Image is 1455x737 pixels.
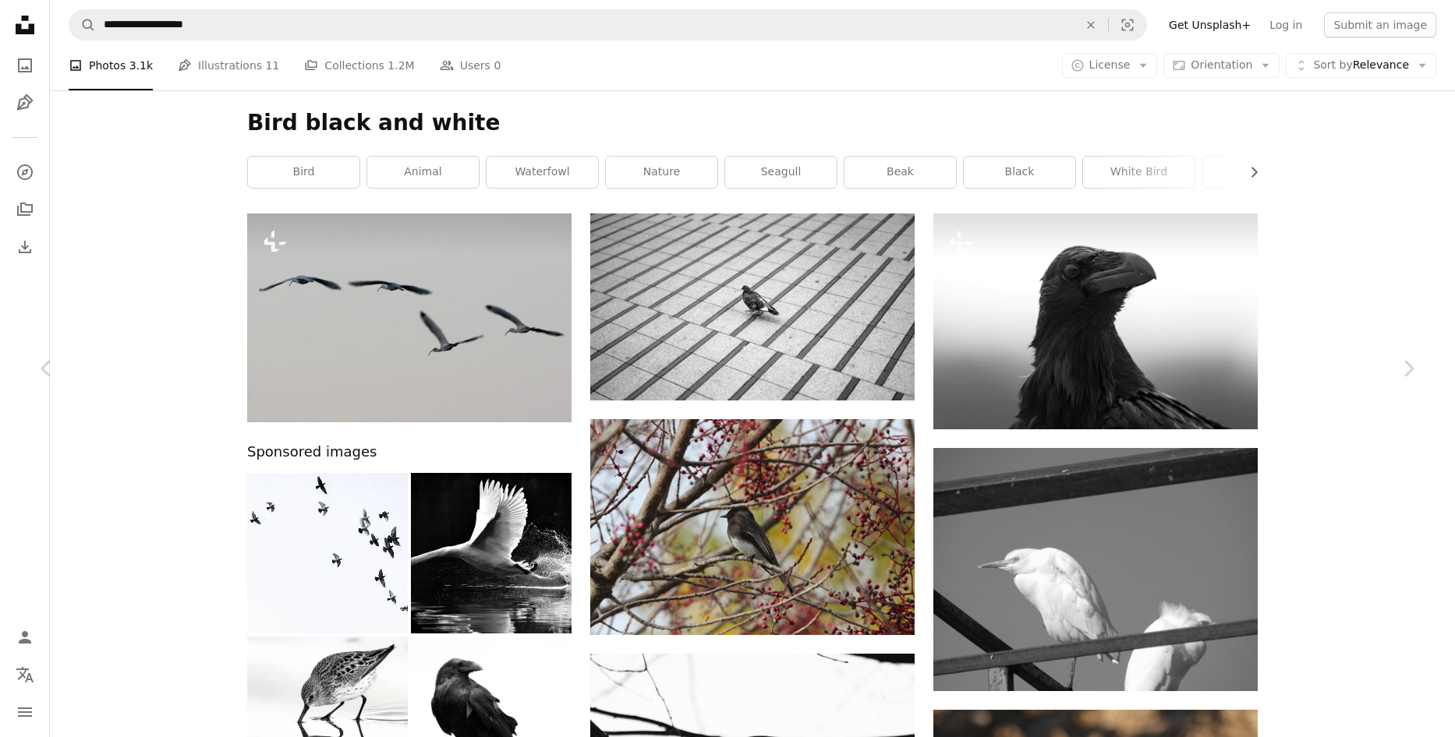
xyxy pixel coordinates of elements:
[9,50,41,81] a: Photos
[1240,157,1258,188] button: scroll list to the right
[933,314,1258,328] a: A close up of a black bird with a white background
[304,41,414,90] a: Collections 1.2M
[606,157,717,188] a: nature
[1313,58,1409,73] span: Relevance
[1062,53,1158,78] button: License
[590,300,915,314] a: a bird sitting on a tile floor
[1286,53,1436,78] button: Sort byRelevance
[178,41,279,90] a: Illustrations 11
[1191,58,1252,71] span: Orientation
[440,41,501,90] a: Users 0
[590,213,915,400] img: a bird sitting on a tile floor
[1324,12,1436,37] button: Submit an image
[247,213,572,422] img: a flock of birds flying through a cloudy sky
[1159,12,1260,37] a: Get Unsplash+
[933,213,1258,429] img: A close up of a black bird with a white background
[388,57,414,74] span: 1.2M
[1083,157,1195,188] a: white bird
[367,157,479,188] a: animal
[9,231,41,263] a: Download History
[9,659,41,690] button: Language
[69,9,1147,41] form: Find visuals sitewide
[844,157,956,188] a: beak
[494,57,501,74] span: 0
[9,696,41,728] button: Menu
[487,157,598,188] a: waterfowl
[411,473,572,633] img: Swan Flying Over Water
[248,157,359,188] a: bird
[590,520,915,534] a: a small bird sitting on a branch of a tree
[1260,12,1312,37] a: Log in
[590,419,915,635] img: a small bird sitting on a branch of a tree
[964,157,1075,188] a: black
[1109,10,1146,40] button: Visual search
[69,10,96,40] button: Search Unsplash
[933,448,1258,691] img: a couple of birds sit on a perch
[9,87,41,118] a: Illustrations
[1074,10,1108,40] button: Clear
[1313,58,1352,71] span: Sort by
[1361,294,1455,443] a: Next
[933,562,1258,577] a: a couple of birds sit on a perch
[725,157,837,188] a: seagull
[9,157,41,188] a: Explore
[247,441,377,464] span: Sponsored images
[9,622,41,653] a: Log in / Sign up
[247,310,572,324] a: a flock of birds flying through a cloudy sky
[1089,58,1131,71] span: License
[247,109,1258,137] h1: Bird black and white
[9,194,41,225] a: Collections
[266,57,280,74] span: 11
[1202,157,1314,188] a: agelaiu
[247,473,408,633] img: Flock of pigeons
[1163,53,1280,78] button: Orientation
